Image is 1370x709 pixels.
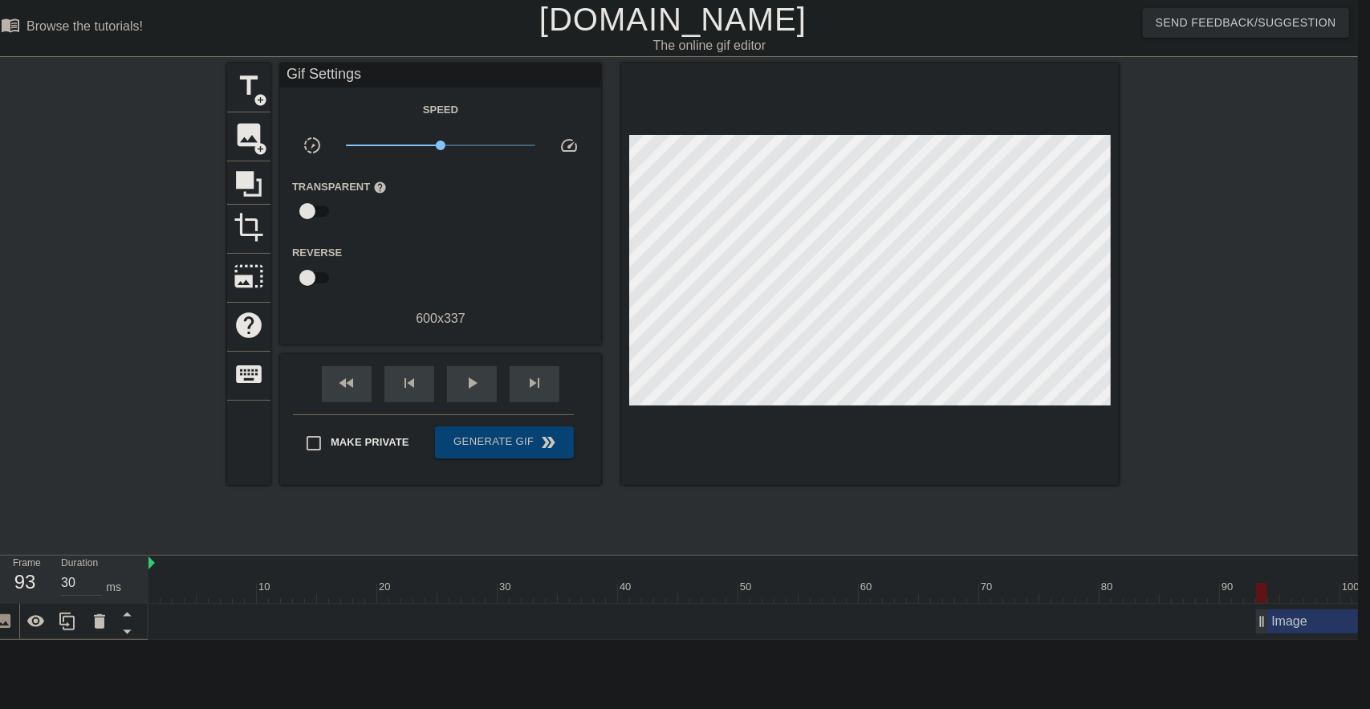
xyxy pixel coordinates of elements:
label: Speed [423,102,458,118]
span: keyboard [234,359,264,389]
span: double_arrow [539,433,559,452]
div: Frame [1,556,49,602]
label: Transparent [292,179,387,195]
button: Generate Gif [435,426,574,458]
label: Duration [61,559,98,568]
span: add_circle [254,93,267,107]
div: 100 [1342,579,1362,595]
div: Gif Settings [280,63,601,88]
span: menu_book [1,15,20,35]
span: slow_motion_video [303,136,322,155]
div: 30 [499,579,514,595]
div: 93 [13,568,37,597]
a: [DOMAIN_NAME] [539,2,807,37]
div: 90 [1222,579,1236,595]
div: 70 [981,579,995,595]
div: 20 [379,579,393,595]
div: 40 [620,579,634,595]
span: fast_rewind [337,373,356,393]
div: 50 [740,579,754,595]
span: skip_previous [400,373,419,393]
span: speed [559,136,579,155]
span: help [234,310,264,340]
span: photo_size_select_large [234,261,264,291]
span: image [234,120,264,150]
span: Generate Gif [441,433,567,452]
a: Browse the tutorials! [1,15,143,40]
label: Reverse [292,245,342,261]
div: 80 [1101,579,1116,595]
div: 60 [860,579,875,595]
span: skip_next [525,373,544,393]
div: The online gif editor [453,36,966,55]
span: crop [234,212,264,242]
span: play_arrow [462,373,482,393]
span: help [373,181,387,194]
div: Browse the tutorials! [26,19,143,33]
span: Make Private [331,434,409,450]
span: title [234,71,264,101]
div: 600 x 337 [280,309,601,328]
div: 10 [258,579,273,595]
span: Send Feedback/Suggestion [1156,13,1336,33]
button: Send Feedback/Suggestion [1143,8,1349,38]
span: add_circle [254,142,267,156]
div: ms [106,579,121,596]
